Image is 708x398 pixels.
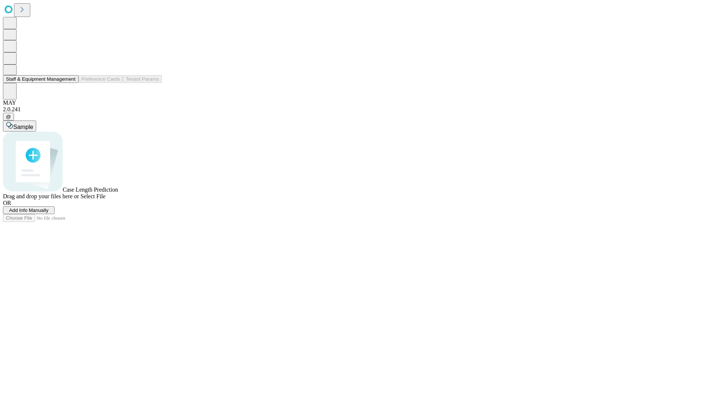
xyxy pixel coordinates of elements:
button: Staff & Equipment Management [3,75,79,83]
span: Drag and drop your files here or [3,193,79,199]
span: @ [6,114,11,119]
span: Sample [13,124,33,130]
span: Add Info Manually [9,207,49,213]
span: Select File [80,193,105,199]
button: Preference Cards [79,75,123,83]
button: Sample [3,121,36,132]
button: @ [3,113,14,121]
div: MAY [3,99,705,106]
span: Case Length Prediction [63,186,118,193]
span: OR [3,200,11,206]
button: Add Info Manually [3,206,55,214]
div: 2.0.241 [3,106,705,113]
button: Tenant Params [123,75,162,83]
